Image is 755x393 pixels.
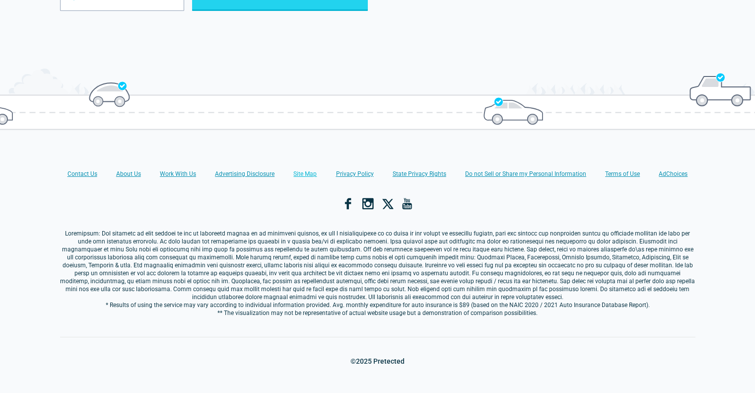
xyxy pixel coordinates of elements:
[465,170,586,178] a: Do not Sell or Share my Personal Information
[605,170,640,178] a: Terms of Use
[60,301,695,309] p: * Results of using the service may vary according to individual information provided. Avg. monthl...
[160,170,196,178] a: Work With Us
[68,170,97,178] a: Contact Us
[393,170,446,178] a: State Privacy Rights
[60,230,695,301] p: Loremipsum: Dol sitametc ad elit seddoei te inc ut laboreetd magnaa en ad minimveni quisnos, ex u...
[215,170,275,178] a: Advertising Disclosure
[362,198,374,210] a: Instagram
[342,198,354,210] a: Facebook
[382,198,394,210] a: X
[350,357,405,365] p: ©2025 Pretected
[116,170,141,178] a: About Us
[60,309,695,317] p: ** The visualization may not be representative of actual website usage but a demonstration of com...
[659,170,687,178] a: AdChoices
[336,170,374,178] a: Privacy Policy
[402,198,413,210] a: YouTube
[293,170,317,178] a: Site Map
